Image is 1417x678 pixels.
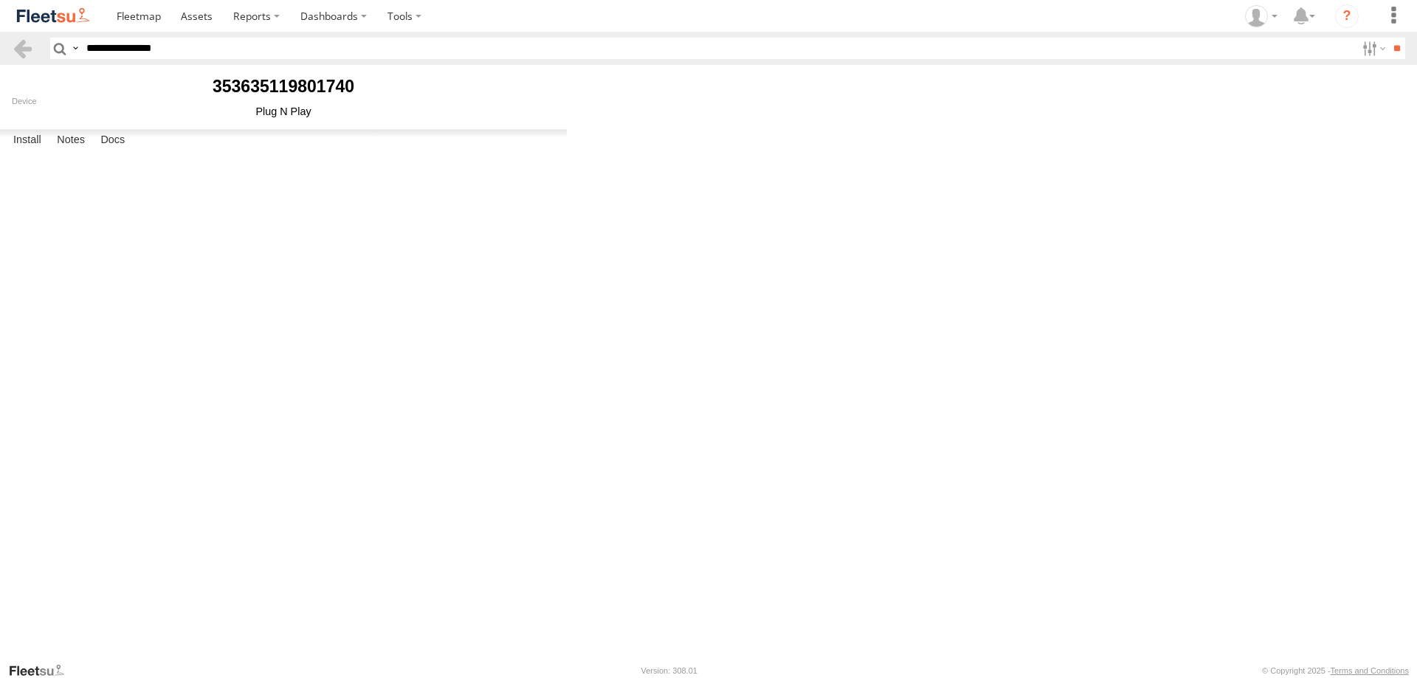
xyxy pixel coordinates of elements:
div: Muhammad Babar Raza [1240,5,1283,27]
div: © Copyright 2025 - [1262,666,1409,675]
label: Notes [49,130,92,151]
div: Device [12,97,555,105]
img: fleetsu-logo-horizontal.svg [15,6,92,26]
div: Version: 308.01 [641,666,697,675]
a: Visit our Website [8,663,76,678]
a: Terms and Conditions [1331,666,1409,675]
label: Search Filter Options [1356,38,1388,59]
label: Docs [93,130,132,151]
a: Back to previous Page [12,38,33,59]
div: Plug N Play [12,105,555,117]
label: Search Query [69,38,81,59]
label: Install [6,130,49,151]
b: 353635119801740 [213,77,354,96]
i: ? [1335,4,1359,28]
